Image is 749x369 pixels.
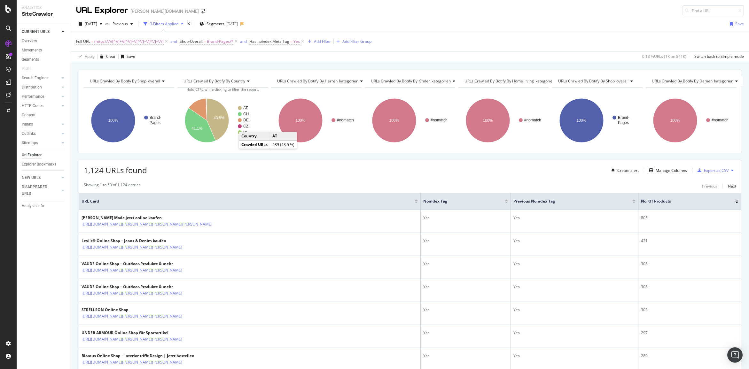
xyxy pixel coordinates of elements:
[186,21,191,27] div: times
[271,93,361,148] div: A chart.
[197,19,240,29] button: Segments[DATE]
[82,261,210,267] div: VAUDE Online Shop – Outdoor-Produkte & mehr
[76,19,105,29] button: [DATE]
[22,121,60,128] a: Inlinks
[249,39,289,44] span: Has noindex Meta Tag
[641,238,738,244] div: 421
[370,76,460,86] h4: URLs Crawled By Botify By kinder_kategorien
[22,203,44,209] div: Analysis Info
[334,38,371,45] button: Add Filter Group
[651,76,743,86] h4: URLs Crawled By Botify By damen_kategorien
[22,11,66,18] div: SiteCrawler
[704,168,729,173] div: Export as CSV
[82,290,182,296] a: [URL][DOMAIN_NAME][PERSON_NAME][PERSON_NAME]
[82,284,210,290] div: VAUDE Online Shop – Outdoor-Produkte & mehr
[371,78,451,84] span: URLs Crawled By Botify By kinder_kategorien
[90,78,160,84] span: URLs Crawled By Botify By shop_overall
[84,93,174,148] svg: A chart.
[464,78,555,84] span: URLs Crawled By Botify By home_living_kategorien
[641,261,738,267] div: 308
[513,330,636,336] div: Yes
[293,37,300,46] span: Yes
[105,21,110,27] span: vs
[513,198,623,204] span: Previous noindex Tag
[98,51,116,62] button: Clear
[239,132,270,140] td: Country
[82,244,182,250] a: [URL][DOMAIN_NAME][PERSON_NAME][PERSON_NAME]
[641,284,738,290] div: 308
[85,54,95,59] div: Apply
[106,54,116,59] div: Clear
[513,215,636,221] div: Yes
[130,8,199,14] div: [PERSON_NAME][DOMAIN_NAME]
[647,166,687,174] button: Manage Columns
[423,261,508,267] div: Yes
[609,165,639,175] button: Create alert
[243,106,248,110] text: AT
[295,118,305,123] text: 100%
[656,168,687,173] div: Manage Columns
[22,152,42,158] div: Url Explorer
[22,56,39,63] div: Segments
[458,93,548,148] div: A chart.
[365,93,455,148] div: A chart.
[728,183,736,189] div: Next
[712,118,729,122] text: #nomatch
[483,118,493,123] text: 100%
[22,112,66,119] a: Content
[513,238,636,244] div: Yes
[683,5,744,16] input: Find a URL
[513,284,636,290] div: Yes
[22,103,43,109] div: HTTP Codes
[641,330,738,336] div: 297
[243,112,249,116] text: CH
[22,93,44,100] div: Performance
[150,120,160,125] text: Pages
[276,76,368,86] h4: URLs Crawled By Botify By herren_kategorien
[226,21,238,27] div: [DATE]
[22,174,60,181] a: NEW URLS
[141,19,186,29] button: 3 Filters Applied
[177,93,267,148] div: A chart.
[243,118,249,122] text: DE
[513,307,636,313] div: Yes
[22,38,66,44] a: Overview
[22,103,60,109] a: HTTP Codes
[277,78,358,84] span: URLs Crawled By Botify By herren_kategorien
[22,112,35,119] div: Content
[337,118,354,122] text: #nomatch
[22,65,31,72] div: Visits
[552,93,642,148] svg: A chart.
[423,284,508,290] div: Yes
[214,116,224,120] text: 43.5%
[22,5,66,11] div: Analytics
[423,238,508,244] div: Yes
[82,353,210,359] div: Blomus Online Shop – Interior trifft Design | Jetzt bestellen
[82,313,182,319] a: [URL][DOMAIN_NAME][PERSON_NAME][PERSON_NAME]
[431,118,448,122] text: #nomatch
[243,124,248,128] text: CZ
[22,184,54,197] div: DISAPPEARED URLS
[22,38,37,44] div: Overview
[108,118,118,123] text: 100%
[150,115,161,120] text: Brand-
[91,39,93,44] span: =
[82,198,413,204] span: URL Card
[557,76,638,86] h4: URLs Crawled By Botify By shop_overall
[641,215,738,221] div: 805
[270,141,297,149] td: 489 (43.5 %)
[305,38,331,45] button: Add Filter
[22,84,42,91] div: Distribution
[270,132,297,140] td: AT
[201,9,205,13] div: arrow-right-arrow-left
[150,21,178,27] div: 3 Filters Applied
[82,238,210,244] div: Levi's® Online Shop – Jeans & Denim kaufen
[204,39,206,44] span: =
[314,39,331,44] div: Add Filter
[85,21,97,27] span: 2025 Aug. 4th
[76,51,95,62] button: Apply
[240,39,247,44] div: and
[342,39,371,44] div: Add Filter Group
